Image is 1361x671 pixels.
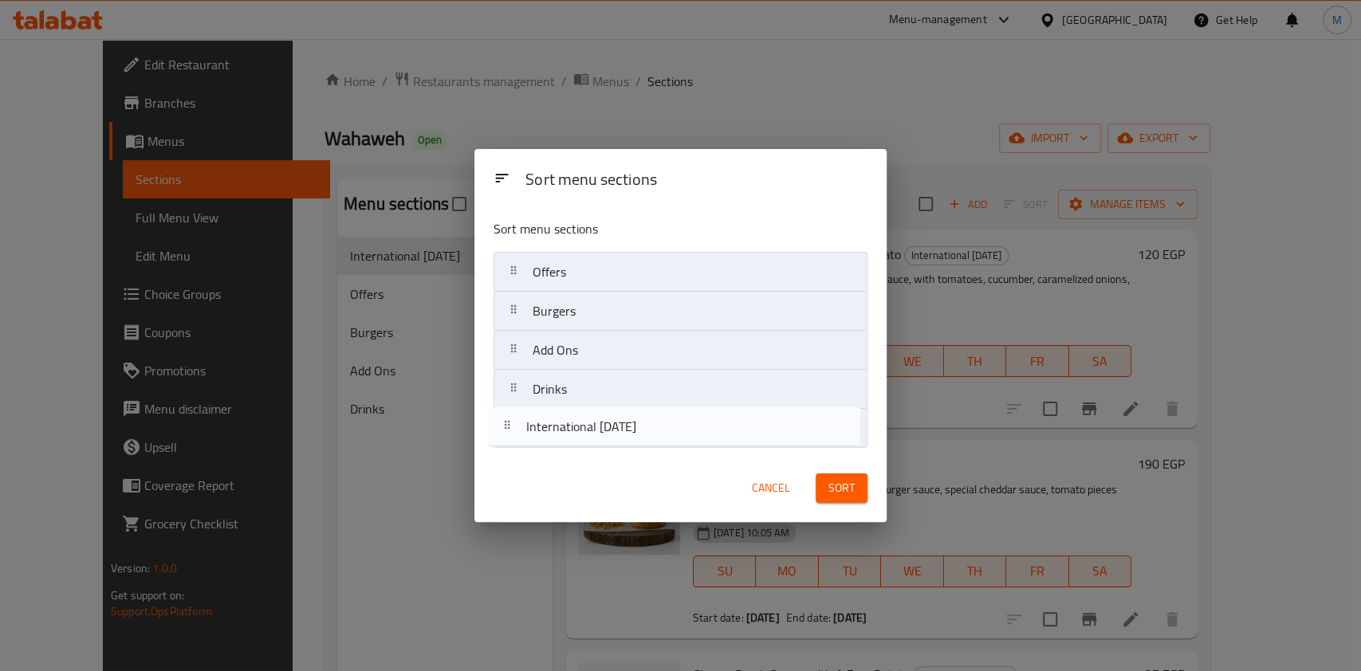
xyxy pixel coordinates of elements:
[494,219,790,239] p: Sort menu sections
[828,478,855,498] span: Sort
[519,163,874,198] div: Sort menu sections
[816,473,867,503] button: Sort
[745,473,797,503] button: Cancel
[752,478,790,498] span: Cancel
